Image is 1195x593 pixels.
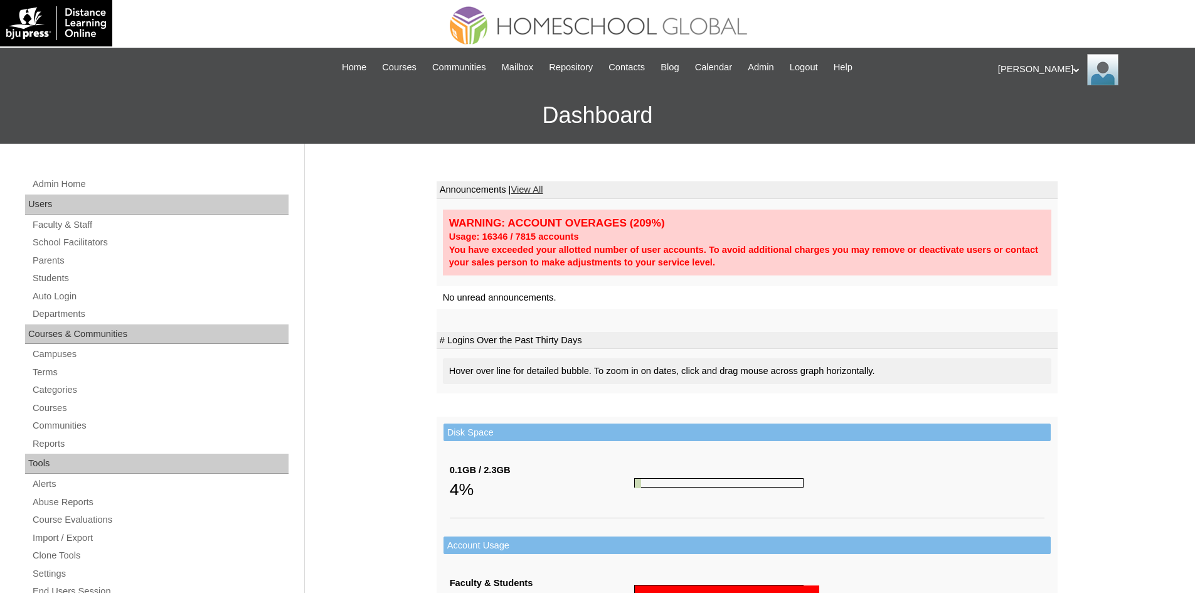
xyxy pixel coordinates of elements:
span: Repository [549,60,593,75]
a: Students [31,270,289,286]
a: Course Evaluations [31,512,289,528]
a: Communities [31,418,289,434]
span: Help [834,60,852,75]
a: Clone Tools [31,548,289,564]
span: Blog [661,60,679,75]
div: 4% [450,477,634,502]
div: 0.1GB / 2.3GB [450,464,634,477]
td: Disk Space [443,424,1051,442]
a: Admin [741,60,780,75]
div: WARNING: ACCOUNT OVERAGES (209%) [449,216,1045,230]
a: Help [827,60,859,75]
a: Repository [543,60,599,75]
span: Logout [790,60,818,75]
td: Account Usage [443,537,1051,555]
strong: Usage: 16346 / 7815 accounts [449,232,579,242]
div: Tools [25,454,289,474]
a: School Facilitators [31,235,289,250]
a: Reports [31,436,289,452]
a: Alerts [31,476,289,492]
a: View All [511,184,543,195]
img: logo-white.png [6,6,106,40]
a: Terms [31,365,289,380]
a: Categories [31,382,289,398]
h3: Dashboard [6,87,1189,144]
a: Courses [376,60,423,75]
a: Home [336,60,373,75]
img: Ariane Ebuen [1087,54,1118,85]
a: Settings [31,566,289,582]
span: Admin [748,60,774,75]
a: Auto Login [31,289,289,304]
td: Announcements | [437,181,1058,199]
a: Departments [31,306,289,322]
a: Contacts [602,60,651,75]
a: Blog [654,60,685,75]
div: Courses & Communities [25,324,289,345]
a: Campuses [31,346,289,362]
a: Calendar [689,60,738,75]
span: Communities [432,60,486,75]
span: Calendar [695,60,732,75]
td: # Logins Over the Past Thirty Days [437,332,1058,350]
a: Communities [426,60,492,75]
span: Home [342,60,366,75]
span: Mailbox [502,60,534,75]
div: Faculty & Students [450,577,634,590]
a: Mailbox [496,60,540,75]
a: Admin Home [31,176,289,192]
a: Import / Export [31,530,289,546]
span: Courses [382,60,417,75]
div: You have exceeded your allotted number of user accounts. To avoid additional charges you may remo... [449,243,1045,269]
td: No unread announcements. [437,286,1058,309]
a: Abuse Reports [31,494,289,510]
div: [PERSON_NAME] [998,54,1182,85]
div: Users [25,195,289,215]
span: Contacts [608,60,645,75]
a: Logout [783,60,824,75]
a: Parents [31,253,289,269]
div: Hover over line for detailed bubble. To zoom in on dates, click and drag mouse across graph horiz... [443,358,1051,384]
a: Faculty & Staff [31,217,289,233]
a: Courses [31,400,289,416]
